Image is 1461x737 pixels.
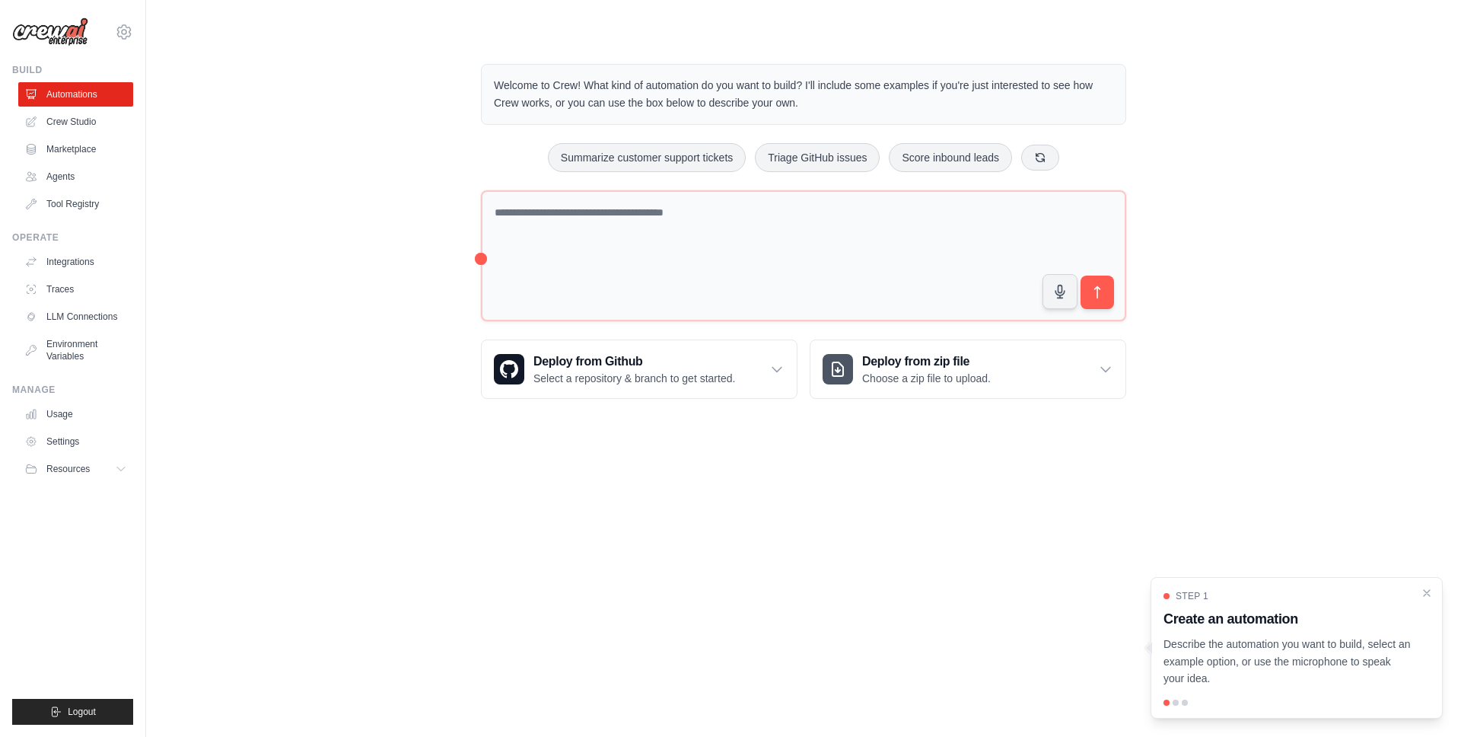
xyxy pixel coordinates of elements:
div: Operate [12,231,133,244]
a: Crew Studio [18,110,133,134]
button: Resources [18,457,133,481]
button: Close walkthrough [1421,587,1433,599]
a: Automations [18,82,133,107]
span: Resources [46,463,90,475]
div: Build [12,64,133,76]
span: Step 1 [1176,590,1208,602]
a: Traces [18,277,133,301]
a: LLM Connections [18,305,133,329]
button: Score inbound leads [889,143,1012,172]
button: Logout [12,699,133,725]
button: Triage GitHub issues [755,143,880,172]
a: Usage [18,402,133,426]
div: Manage [12,384,133,396]
p: Select a repository & branch to get started. [533,371,735,386]
h3: Create an automation [1163,608,1412,630]
a: Settings [18,429,133,454]
h3: Deploy from zip file [862,353,991,371]
a: Integrations [18,250,133,274]
a: Agents [18,164,133,189]
h3: Deploy from Github [533,353,735,371]
p: Choose a zip file to upload. [862,371,991,386]
p: Describe the automation you want to build, select an example option, or use the microphone to spe... [1163,636,1412,688]
button: Summarize customer support tickets [548,143,746,172]
a: Tool Registry [18,192,133,216]
img: Logo [12,18,88,46]
a: Environment Variables [18,332,133,368]
span: Logout [68,706,96,718]
a: Marketplace [18,137,133,161]
p: Welcome to Crew! What kind of automation do you want to build? I'll include some examples if you'... [494,77,1113,112]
